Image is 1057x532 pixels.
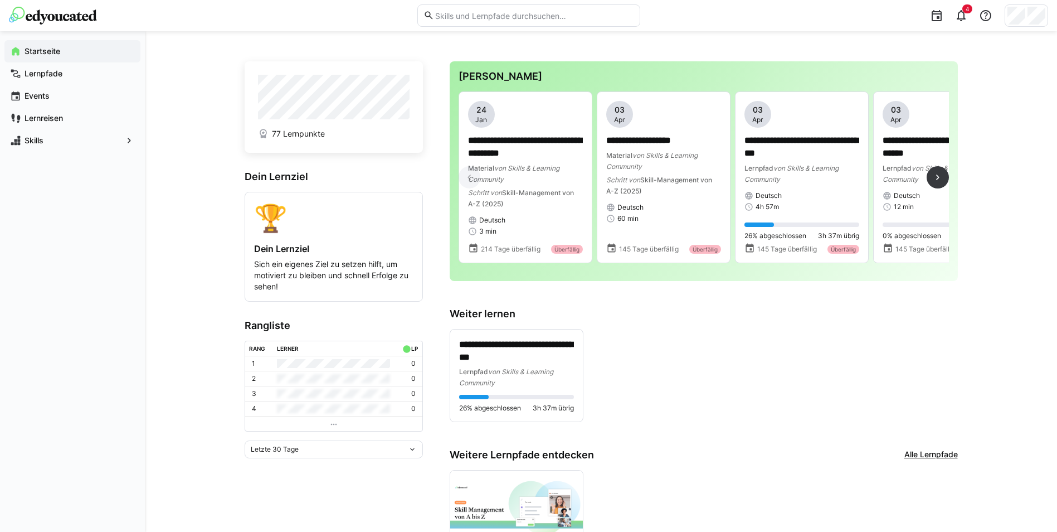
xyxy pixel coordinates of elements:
[883,164,977,183] span: von Skills & Learning Community
[479,227,496,236] span: 3 min
[479,216,505,225] span: Deutsch
[245,320,423,332] h3: Rangliste
[615,104,625,115] span: 03
[459,404,521,413] span: 26% abgeschlossen
[277,345,299,352] div: Lerner
[757,245,817,254] span: 145 Tage überfällig
[966,6,969,12] span: 4
[254,259,413,292] p: Sich ein eigenes Ziel zu setzen hilft, um motiviert zu bleiben und schnell Erfolge zu sehen!
[252,404,256,413] p: 4
[475,115,487,124] span: Jan
[254,243,413,254] h4: Dein Lernziel
[904,449,958,461] a: Alle Lernpfade
[249,345,265,352] div: Rang
[411,389,416,398] p: 0
[411,374,416,383] p: 0
[752,115,763,124] span: Apr
[468,188,574,208] span: Skill-Management von A-Z (2025)
[459,70,949,83] h3: [PERSON_NAME]
[744,231,806,240] span: 26% abgeschlossen
[753,104,763,115] span: 03
[481,245,540,254] span: 214 Tage überfällig
[891,104,901,115] span: 03
[252,359,255,368] p: 1
[468,164,559,183] span: von Skills & Learning Community
[450,449,594,461] h3: Weitere Lernpfade entdecken
[252,389,256,398] p: 3
[689,245,721,254] div: Überfällig
[434,11,634,21] input: Skills und Lernpfade durchsuchen…
[251,445,299,454] span: Letzte 30 Tage
[744,164,839,183] span: von Skills & Learning Community
[890,115,901,124] span: Apr
[411,404,416,413] p: 0
[551,245,583,254] div: Überfällig
[606,151,632,159] span: Material
[476,104,486,115] span: 24
[617,203,644,212] span: Deutsch
[459,367,553,387] span: von Skills & Learning Community
[744,164,773,172] span: Lernpfad
[468,164,494,172] span: Material
[252,374,256,383] p: 2
[533,404,574,413] span: 3h 37m übrig
[756,202,779,211] span: 4h 57m
[619,245,679,254] span: 145 Tage überfällig
[827,245,859,254] div: Überfällig
[459,367,488,376] span: Lernpfad
[411,345,418,352] div: LP
[614,115,625,124] span: Apr
[818,231,859,240] span: 3h 37m übrig
[245,171,423,183] h3: Dein Lernziel
[883,164,912,172] span: Lernpfad
[756,191,782,200] span: Deutsch
[606,176,712,195] span: Skill-Management von A-Z (2025)
[606,176,640,184] span: Schritt von
[254,201,413,234] div: 🏆
[450,308,958,320] h3: Weiter lernen
[411,359,416,368] p: 0
[617,214,639,223] span: 60 min
[468,188,502,197] span: Schritt von
[894,191,920,200] span: Deutsch
[272,128,325,139] span: 77 Lernpunkte
[606,151,698,171] span: von Skills & Learning Community
[895,245,955,254] span: 145 Tage überfällig
[894,202,914,211] span: 12 min
[883,231,941,240] span: 0% abgeschlossen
